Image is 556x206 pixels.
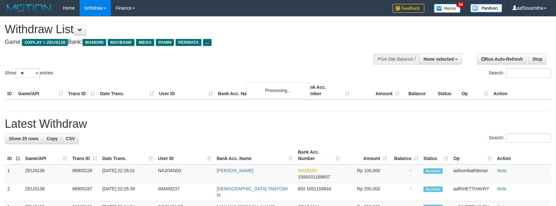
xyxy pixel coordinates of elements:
img: MOTION_logo.png [5,3,53,13]
td: [DATE] 22:25:39 [100,183,155,201]
th: Action [491,81,551,100]
a: Show 25 rows [5,133,43,144]
button: None selected [419,54,462,65]
th: Balance [402,81,435,100]
span: MANDIRI [298,168,317,173]
a: Run Auto-Refresh [477,54,527,65]
th: Bank Acc. Name: activate to sort column ascending [214,146,295,164]
span: Accepted [423,187,443,192]
td: Rp 200,000 [343,183,390,201]
td: ZEUS138 [23,183,70,201]
th: Balance: activate to sort column ascending [390,146,421,164]
td: ZEUS138 [23,164,70,183]
span: PERMATA [176,39,201,46]
td: aafKHETTHAVRY [451,183,495,201]
input: Search: [506,133,551,143]
span: Show 25 rows [9,136,39,141]
th: User ID [156,81,215,100]
th: Date Trans.: activate to sort column ascending [100,146,155,164]
th: Trans ID: activate to sort column ascending [70,146,100,164]
td: [DATE] 22:26:01 [100,164,155,183]
label: Show entries [5,68,53,78]
span: BSI [298,186,305,191]
span: MEGA [136,39,154,46]
th: Bank Acc. Name [215,81,302,100]
select: Showentries [16,68,40,78]
span: None selected [423,57,454,62]
td: Rp 100,000 [343,164,390,183]
a: Note [497,168,507,173]
input: Search: [506,68,551,78]
th: Action [495,146,551,164]
span: 34 [456,2,465,7]
h1: Latest Withdraw [5,118,551,130]
h4: Game: Bank: [5,39,364,45]
a: Stop [528,54,546,65]
span: Copy [47,136,58,141]
h1: Withdraw List [5,23,364,36]
td: - [390,164,421,183]
th: ID: activate to sort column descending [5,146,23,164]
label: Search: [489,133,551,143]
td: NAJOAN03 [155,164,214,183]
th: Op: activate to sort column ascending [451,146,495,164]
th: Status [435,81,459,100]
span: Copy 1051109844 to clipboard [306,186,331,191]
span: Copy 1500031169657 to clipboard [298,174,330,179]
th: Bank Acc. Number [302,81,352,100]
img: panduan.png [470,4,502,12]
th: Op [459,81,491,100]
span: PANIN [156,39,174,46]
span: OXPLAY > ZEUS138 [22,39,68,46]
a: CSV [61,133,79,144]
td: - [390,183,421,201]
th: Game/API [16,81,66,100]
th: Status: activate to sort column ascending [421,146,451,164]
span: MANDIRI [83,39,106,46]
th: User ID: activate to sort column ascending [155,146,214,164]
th: Bank Acc. Number: activate to sort column ascending [295,146,343,164]
img: Feedback.jpg [393,4,424,13]
td: 1 [5,164,23,183]
td: 2 [5,183,23,201]
img: Button%20Memo.svg [434,4,461,13]
span: MAYBANK [108,39,134,46]
th: Amount [352,81,402,100]
td: 88905228 [70,164,100,183]
th: Date Trans. [97,81,156,100]
th: Game/API: activate to sort column ascending [23,146,70,164]
td: 88905187 [70,183,100,201]
th: Trans ID [66,81,97,100]
a: [PERSON_NAME] [217,168,253,173]
a: [DEMOGRAPHIC_DATA] TANTOWI M [217,186,288,198]
div: PGA Site Balance / [373,54,419,65]
a: Copy [42,133,62,144]
td: IMAM3237 [155,183,214,201]
span: Accepted [423,168,443,174]
a: Note [497,186,507,191]
th: Amount: activate to sort column ascending [343,146,390,164]
th: ID [5,81,16,100]
label: Search: [489,68,551,78]
span: ... [203,39,212,46]
td: aafsombathboran [451,164,495,183]
span: CSV [66,136,75,141]
div: Processing... [246,82,310,98]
